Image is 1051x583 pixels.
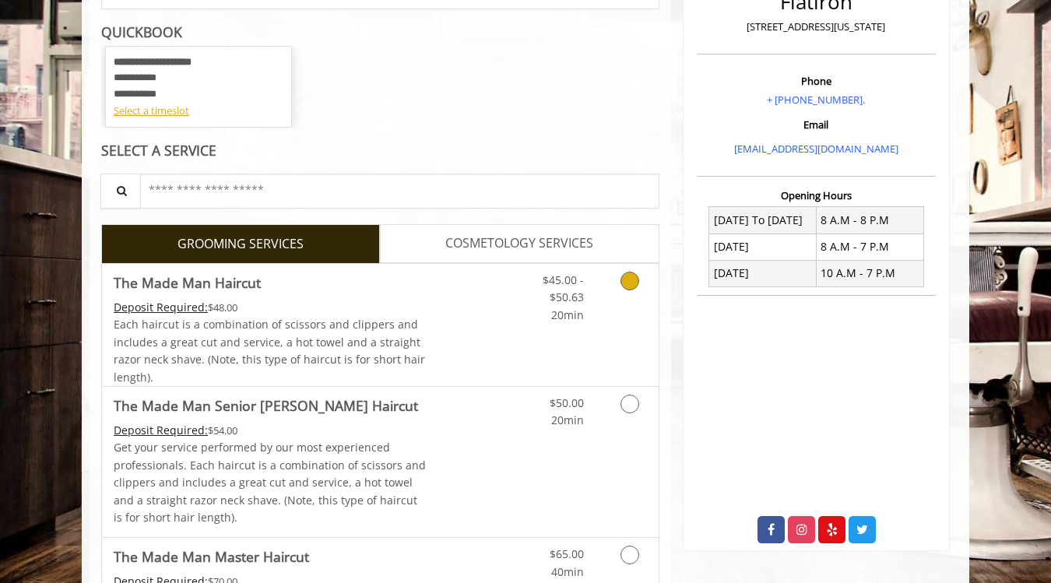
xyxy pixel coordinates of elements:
[114,439,427,526] p: Get your service performed by our most experienced professionals. Each haircut is a combination o...
[709,234,817,260] td: [DATE]
[114,422,427,439] div: $54.00
[114,317,425,384] span: Each haircut is a combination of scissors and clippers and includes a great cut and service, a ho...
[816,207,923,234] td: 8 A.M - 8 P.M
[178,234,304,255] span: GROOMING SERVICES
[734,142,898,156] a: [EMAIL_ADDRESS][DOMAIN_NAME]
[701,19,932,35] p: [STREET_ADDRESS][US_STATE]
[551,307,584,322] span: 20min
[114,300,208,314] span: This service needs some Advance to be paid before we block your appointment
[114,103,283,119] div: Select a timeslot
[816,260,923,286] td: 10 A.M - 7 P.M
[114,299,427,316] div: $48.00
[551,413,584,427] span: 20min
[101,143,659,158] div: SELECT A SERVICE
[816,234,923,260] td: 8 A.M - 7 P.M
[550,546,584,561] span: $65.00
[114,546,309,567] b: The Made Man Master Haircut
[701,76,932,86] h3: Phone
[100,174,141,209] button: Service Search
[114,272,261,293] b: The Made Man Haircut
[767,93,865,107] a: + [PHONE_NUMBER].
[550,395,584,410] span: $50.00
[697,190,936,201] h3: Opening Hours
[101,23,182,41] b: QUICKBOOK
[551,564,584,579] span: 40min
[701,119,932,130] h3: Email
[709,207,817,234] td: [DATE] To [DATE]
[445,234,593,254] span: COSMETOLOGY SERVICES
[114,423,208,437] span: This service needs some Advance to be paid before we block your appointment
[709,260,817,286] td: [DATE]
[114,395,418,416] b: The Made Man Senior [PERSON_NAME] Haircut
[543,272,584,304] span: $45.00 - $50.63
